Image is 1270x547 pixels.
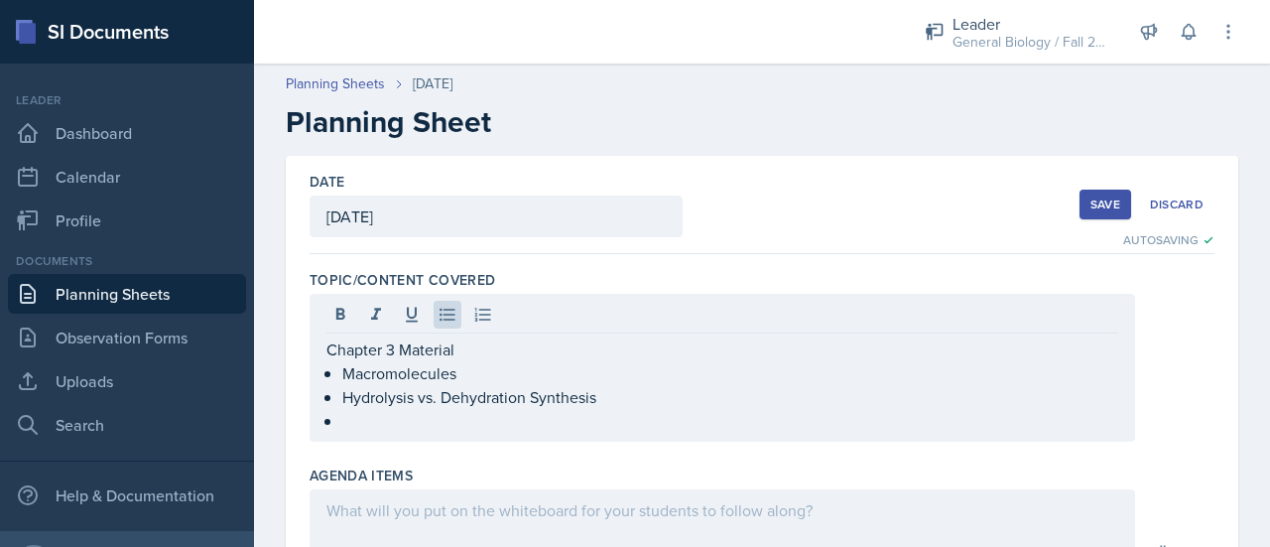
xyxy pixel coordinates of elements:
div: Autosaving [1123,231,1214,249]
a: Uploads [8,361,246,401]
label: Topic/Content Covered [310,270,495,290]
div: Documents [8,252,246,270]
p: Macromolecules [342,361,1118,385]
a: Profile [8,201,246,240]
label: Agenda items [310,466,413,485]
div: General Biology / Fall 2025 [952,32,1111,53]
label: Date [310,172,344,192]
a: Planning Sheets [286,73,385,94]
a: Calendar [8,157,246,197]
div: Leader [8,91,246,109]
button: Save [1079,190,1131,219]
div: Leader [952,12,1111,36]
a: Dashboard [8,113,246,153]
p: Hydrolysis vs. Dehydration Synthesis [342,385,1118,409]
div: Help & Documentation [8,476,246,515]
a: Planning Sheets [8,274,246,314]
a: Observation Forms [8,318,246,357]
a: Search [8,405,246,445]
div: Discard [1150,197,1204,212]
p: Chapter 3 Material [326,338,1118,361]
div: [DATE] [413,73,452,94]
h2: Planning Sheet [286,104,1238,140]
div: Save [1090,197,1120,212]
button: Discard [1139,190,1214,219]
